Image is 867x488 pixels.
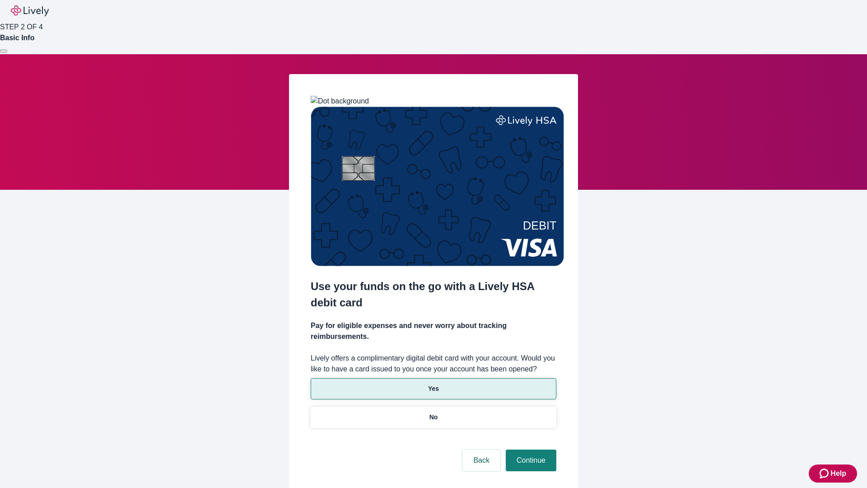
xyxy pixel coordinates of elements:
[311,107,564,266] img: Debit card
[311,378,556,399] button: Yes
[429,413,438,422] p: No
[462,450,500,471] button: Back
[311,96,369,107] img: Dot background
[820,468,830,479] svg: Zendesk support icon
[311,320,556,342] h4: Pay for eligible expenses and never worry about tracking reimbursements.
[311,407,556,428] button: No
[506,450,556,471] button: Continue
[428,384,439,394] p: Yes
[11,5,49,16] img: Lively
[311,353,556,375] label: Lively offers a complimentary digital debit card with your account. Would you like to have a card...
[830,468,846,479] span: Help
[311,278,556,311] h2: Use your funds on the go with a Lively HSA debit card
[809,465,857,483] button: Zendesk support iconHelp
